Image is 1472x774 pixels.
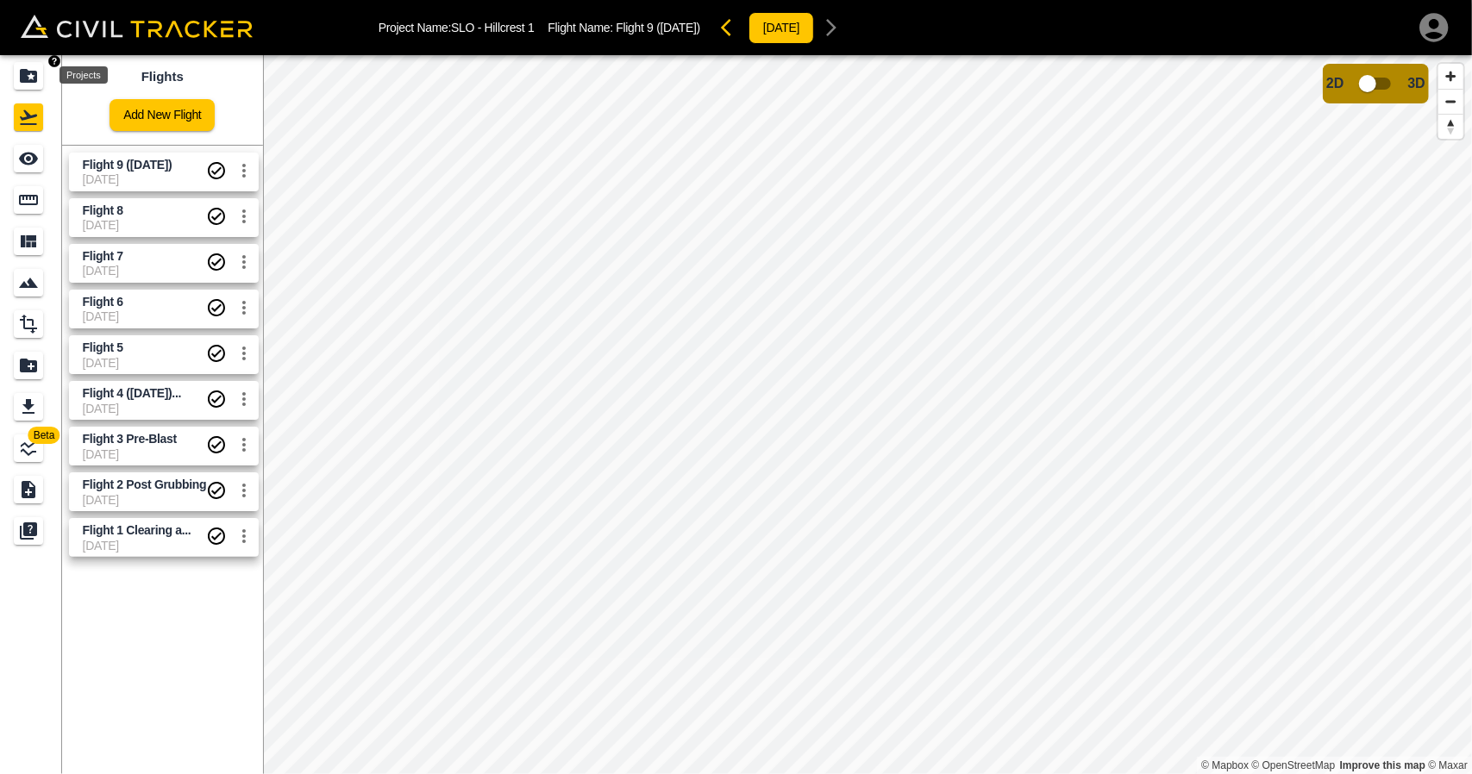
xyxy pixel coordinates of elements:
span: 2D [1326,76,1344,91]
button: Zoom in [1438,64,1463,89]
p: Project Name: SLO - Hillcrest 1 [379,21,535,34]
button: [DATE] [749,12,814,44]
div: Projects [60,66,108,84]
a: Mapbox [1201,759,1249,771]
img: Civil Tracker [21,15,253,39]
a: Maxar [1428,759,1468,771]
span: Flight 9 ([DATE]) [616,21,700,34]
p: Flight Name: [548,21,700,34]
a: OpenStreetMap [1252,759,1336,771]
canvas: Map [263,55,1472,774]
a: Map feedback [1340,759,1425,771]
button: Zoom out [1438,89,1463,114]
span: 3D [1408,76,1425,91]
button: Reset bearing to north [1438,114,1463,139]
